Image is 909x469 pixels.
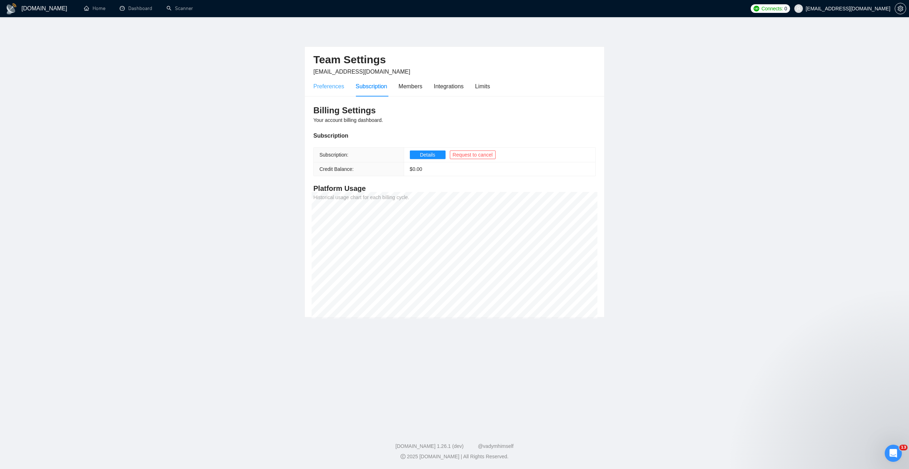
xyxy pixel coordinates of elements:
[319,166,354,172] span: Credit Balance:
[895,3,906,14] button: setting
[754,6,759,11] img: upwork-logo.png
[766,400,909,450] iframe: Intercom notifications message
[761,5,783,13] span: Connects:
[167,5,193,11] a: searchScanner
[895,6,906,11] a: setting
[6,3,17,15] img: logo
[410,150,446,159] button: Details
[450,150,496,159] button: Request to cancel
[410,166,422,172] span: $ 0.00
[319,152,348,158] span: Subscription:
[313,105,596,116] h3: Billing Settings
[313,131,596,140] div: Subscription
[784,5,787,13] span: 0
[6,453,903,460] div: 2025 [DOMAIN_NAME] | All Rights Reserved.
[356,82,387,91] div: Subscription
[478,443,513,449] a: @vadymhimself
[475,82,490,91] div: Limits
[398,82,422,91] div: Members
[453,151,493,159] span: Request to cancel
[401,454,406,459] span: copyright
[313,183,596,193] h4: Platform Usage
[313,53,596,67] h2: Team Settings
[120,5,152,11] a: dashboardDashboard
[899,445,908,450] span: 13
[313,82,344,91] div: Preferences
[396,443,464,449] a: [DOMAIN_NAME] 1.26.1 (dev)
[84,5,105,11] a: homeHome
[313,69,410,75] span: [EMAIL_ADDRESS][DOMAIN_NAME]
[895,6,906,11] span: setting
[434,82,464,91] div: Integrations
[796,6,801,11] span: user
[420,151,435,159] span: Details
[885,445,902,462] iframe: Intercom live chat
[313,117,383,123] span: Your account billing dashboard.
